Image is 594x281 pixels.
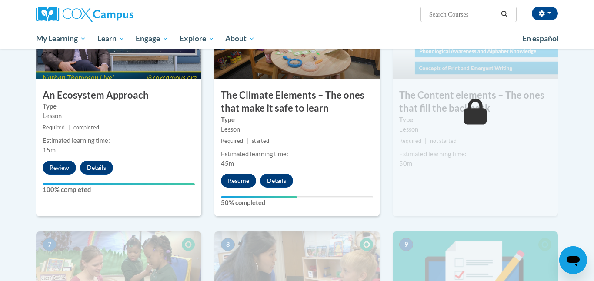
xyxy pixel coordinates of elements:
[68,124,70,131] span: |
[221,125,373,134] div: Lesson
[399,238,413,251] span: 9
[43,185,195,195] label: 100% completed
[180,33,214,44] span: Explore
[498,9,511,20] button: Search
[220,29,261,49] a: About
[174,29,220,49] a: Explore
[393,89,558,116] h3: The Content elements – The ones that fill the backpack
[136,33,168,44] span: Engage
[247,138,248,144] span: |
[43,111,195,121] div: Lesson
[399,138,421,144] span: Required
[214,89,380,116] h3: The Climate Elements – The ones that make it safe to learn
[43,124,65,131] span: Required
[43,183,195,185] div: Your progress
[532,7,558,20] button: Account Settings
[43,136,195,145] div: Estimated learning time:
[428,9,498,20] input: Search Courses
[36,7,133,22] img: Cox Campus
[36,7,201,22] a: Cox Campus
[80,161,113,175] button: Details
[36,89,201,102] h3: An Ecosystem Approach
[73,124,99,131] span: completed
[43,161,76,175] button: Review
[43,146,56,154] span: 15m
[221,138,243,144] span: Required
[36,33,86,44] span: My Learning
[252,138,269,144] span: started
[221,198,373,208] label: 50% completed
[430,138,457,144] span: not started
[399,125,551,134] div: Lesson
[43,102,195,111] label: Type
[23,29,571,49] div: Main menu
[425,138,427,144] span: |
[221,196,297,198] div: Your progress
[517,30,564,48] a: En español
[221,174,256,188] button: Resume
[522,34,559,43] span: En español
[399,160,412,167] span: 50m
[221,115,373,125] label: Type
[260,174,293,188] button: Details
[221,149,373,159] div: Estimated learning time:
[30,29,92,49] a: My Learning
[43,238,57,251] span: 7
[225,33,255,44] span: About
[399,115,551,125] label: Type
[221,238,235,251] span: 8
[559,246,587,274] iframe: Button to launch messaging window
[92,29,130,49] a: Learn
[221,160,234,167] span: 45m
[97,33,125,44] span: Learn
[399,149,551,159] div: Estimated learning time:
[130,29,174,49] a: Engage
